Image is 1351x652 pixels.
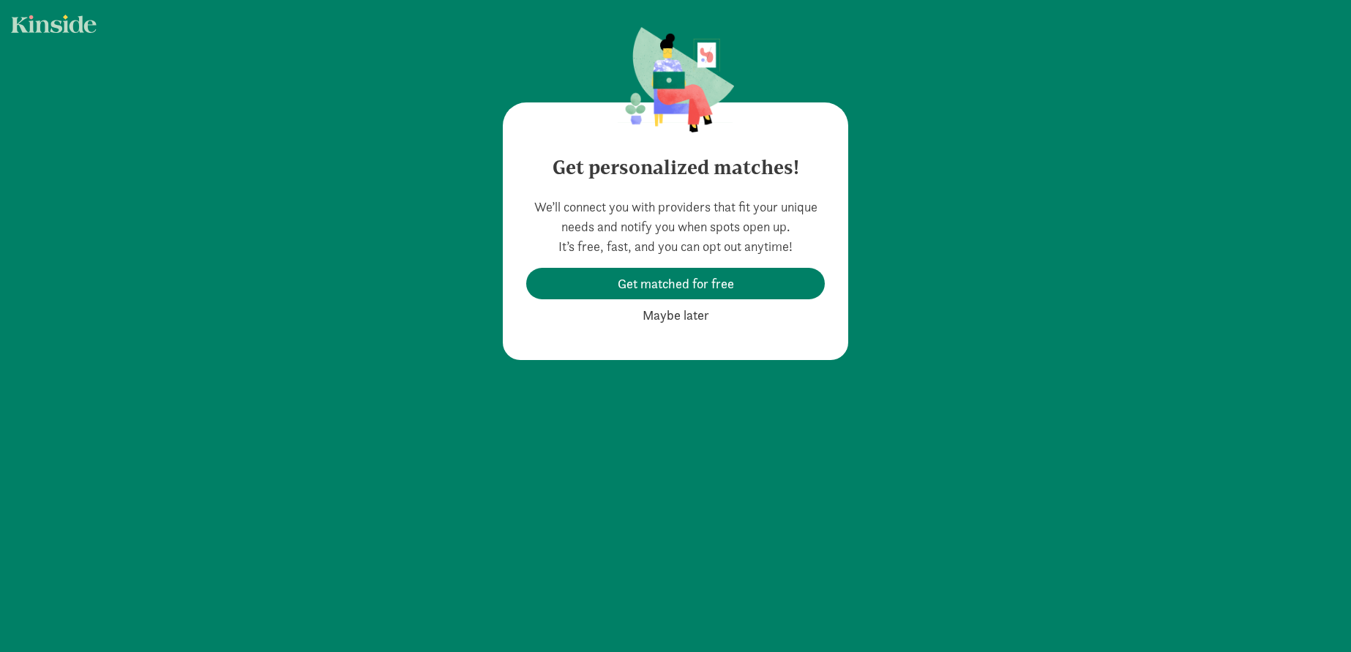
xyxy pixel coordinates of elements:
[631,299,721,331] button: Maybe later
[643,305,709,325] span: Maybe later
[526,144,825,179] h4: Get personalized matches!
[526,268,825,299] button: Get matched for free
[618,274,734,293] span: Get matched for free
[526,197,825,331] div: We’ll connect you with providers that fit your unique needs and notify you when spots open up. It...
